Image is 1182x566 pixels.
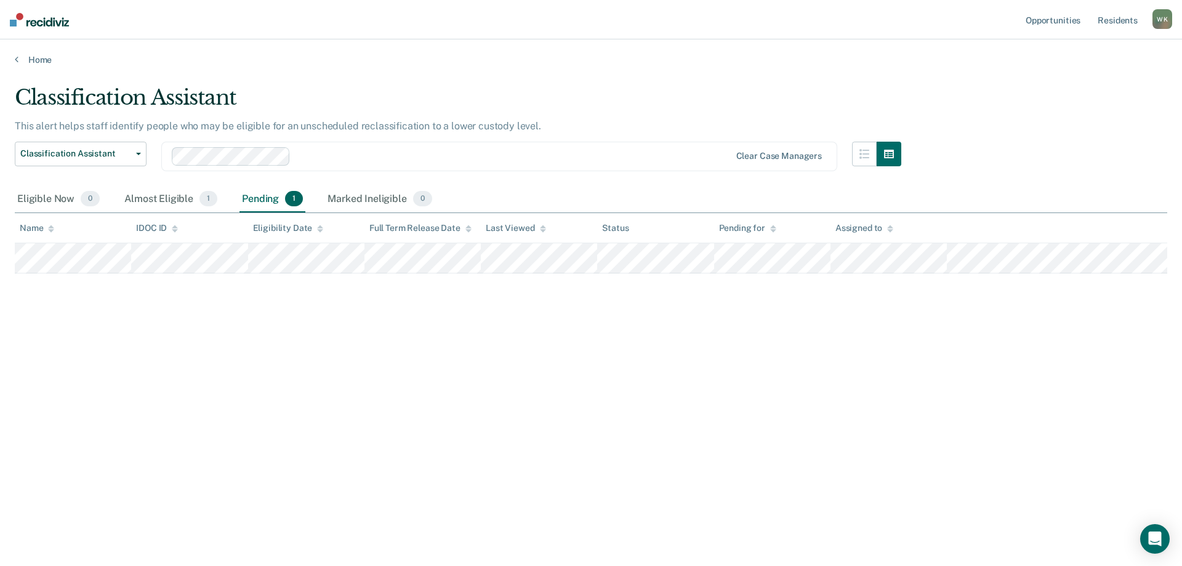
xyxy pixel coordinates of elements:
[285,191,303,207] span: 1
[1152,9,1172,29] div: W K
[10,13,69,26] img: Recidiviz
[835,223,893,233] div: Assigned to
[325,186,435,213] div: Marked Ineligible0
[199,191,217,207] span: 1
[239,186,305,213] div: Pending1
[602,223,629,233] div: Status
[1152,9,1172,29] button: WK
[15,85,901,120] div: Classification Assistant
[15,54,1167,65] a: Home
[486,223,545,233] div: Last Viewed
[1140,524,1170,554] div: Open Intercom Messenger
[15,186,102,213] div: Eligible Now0
[15,120,541,132] p: This alert helps staff identify people who may be eligible for an unscheduled reclassification to...
[81,191,100,207] span: 0
[253,223,324,233] div: Eligibility Date
[369,223,472,233] div: Full Term Release Date
[122,186,220,213] div: Almost Eligible1
[15,142,147,166] button: Classification Assistant
[20,223,54,233] div: Name
[736,151,822,161] div: Clear case managers
[413,191,432,207] span: 0
[719,223,776,233] div: Pending for
[136,223,178,233] div: IDOC ID
[20,148,131,159] span: Classification Assistant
